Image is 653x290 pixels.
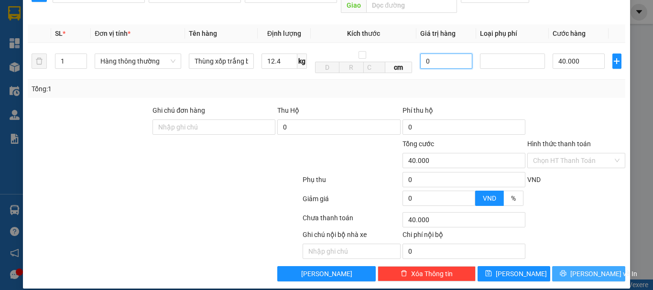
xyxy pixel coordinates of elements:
input: 0 [420,54,472,69]
div: Phụ thu [302,174,402,191]
button: [PERSON_NAME] [277,266,375,281]
span: Đơn vị tính [95,30,131,37]
div: Phí thu hộ [403,105,525,119]
span: plus [613,57,621,65]
span: delete [401,270,407,278]
span: save [485,270,492,278]
input: C [363,62,385,73]
span: [PERSON_NAME] [301,269,352,279]
span: kg [297,54,307,69]
span: VND [483,194,496,202]
span: Tên hàng [189,30,217,37]
th: Loại phụ phí [476,24,549,43]
button: save[PERSON_NAME] [478,266,551,281]
span: Xóa Thông tin [411,269,453,279]
label: Ghi chú đơn hàng [152,107,205,114]
div: Tổng: 1 [32,84,253,94]
span: % [511,194,516,202]
button: printer[PERSON_NAME] và In [552,266,625,281]
span: cm [385,62,413,73]
input: Ghi chú đơn hàng [152,119,275,135]
div: Giảm giá [302,193,402,210]
input: Nhập ghi chú [303,244,401,259]
span: Định lượng [267,30,301,37]
button: delete [32,54,47,69]
button: deleteXóa Thông tin [378,266,476,281]
div: Chi phí nội bộ [403,229,525,244]
span: Tổng cước [403,140,434,148]
span: Thu Hộ [277,107,299,114]
div: Chưa thanh toán [302,213,402,229]
input: R [339,62,363,73]
label: Hình thức thanh toán [527,140,591,148]
span: [PERSON_NAME] và In [570,269,637,279]
span: SL [55,30,63,37]
span: Giá trị hàng [420,30,456,37]
input: VD: Bàn, Ghế [189,54,254,69]
button: plus [612,54,621,69]
div: Ghi chú nội bộ nhà xe [303,229,401,244]
input: D [315,62,339,73]
span: Kích thước [347,30,380,37]
span: VND [527,176,541,183]
span: printer [560,270,566,278]
span: Cước hàng [553,30,586,37]
span: [PERSON_NAME] [496,269,547,279]
span: Hàng thông thường [100,54,175,68]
